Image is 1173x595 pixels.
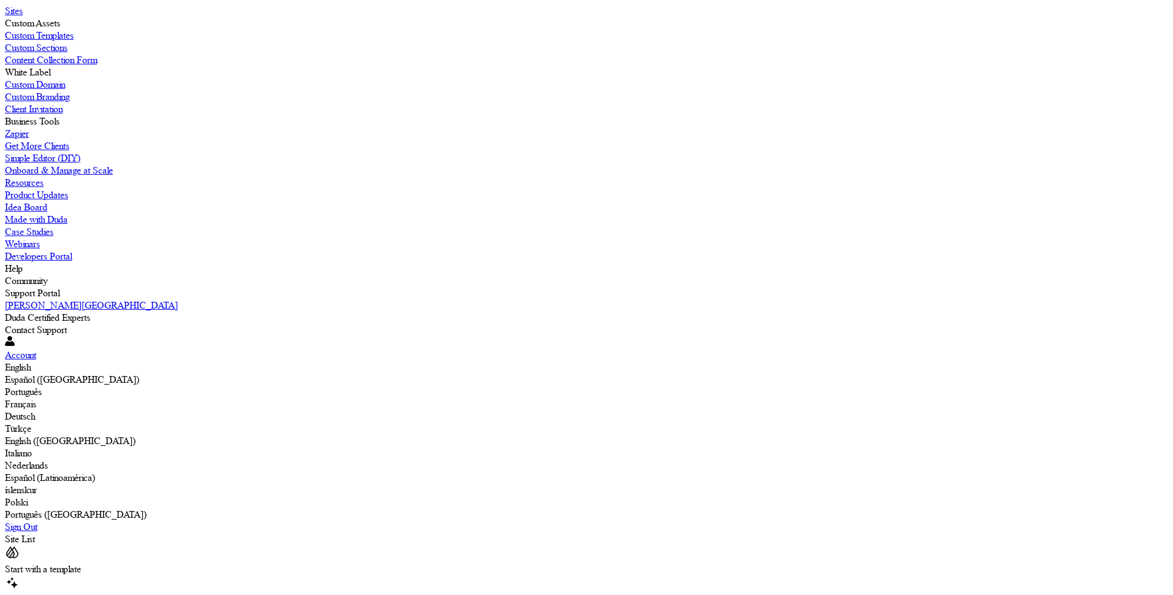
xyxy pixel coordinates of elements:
span: Start with a template [5,563,81,575]
span: Site List [5,533,35,545]
div: Português [5,386,1168,398]
label: Duda Certified Experts [5,312,90,323]
label: Sign Out [5,521,37,532]
label: Onboard & Manage at Scale [5,164,113,176]
label: Account [5,349,36,361]
label: Simple Editor (DIY) [5,152,80,164]
iframe: Duda-gen Chat Button Frame [1109,531,1173,595]
div: Polski [5,496,1168,509]
label: Resources [5,177,44,188]
label: Help [5,263,23,274]
label: Custom Domain [5,79,65,90]
div: íslenskur [5,484,1168,496]
label: Sites [5,5,23,17]
label: Custom Branding [5,91,69,102]
label: Custom Sections [5,42,67,53]
div: Italiano [5,447,1168,459]
div: Español (Latinoamérica) [5,472,1168,484]
div: English ([GEOGRAPHIC_DATA]) [5,435,1168,447]
label: English [5,361,31,373]
label: Case Studies [5,226,53,237]
label: Made with Duda [5,213,67,225]
div: Nederlands [5,459,1168,472]
label: Community [5,275,47,286]
a: Resources [5,177,1168,189]
div: Français [5,398,1168,410]
div: Start with a template [5,545,1168,575]
label: Developers Portal [5,250,72,262]
label: Contact Support [5,324,67,336]
label: [PERSON_NAME][GEOGRAPHIC_DATA] [5,299,178,311]
label: Idea Board [5,201,47,213]
label: Zapier [5,128,29,139]
label: Business Tools [5,115,60,127]
label: Support Portal [5,287,60,299]
label: Custom Assets [5,17,60,29]
label: White Label [5,66,50,78]
label: Webinars [5,238,40,250]
label: Product Updates [5,189,68,201]
div: Türkçe [5,423,1168,435]
label: Content Collection Form [5,54,97,66]
label: Client Invitation [5,103,63,115]
label: Get More Clients [5,140,69,152]
div: Português ([GEOGRAPHIC_DATA]) [5,509,1168,521]
label: Custom Templates [5,29,74,41]
div: Español ([GEOGRAPHIC_DATA]) [5,374,1168,386]
div: Deutsch [5,410,1168,423]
